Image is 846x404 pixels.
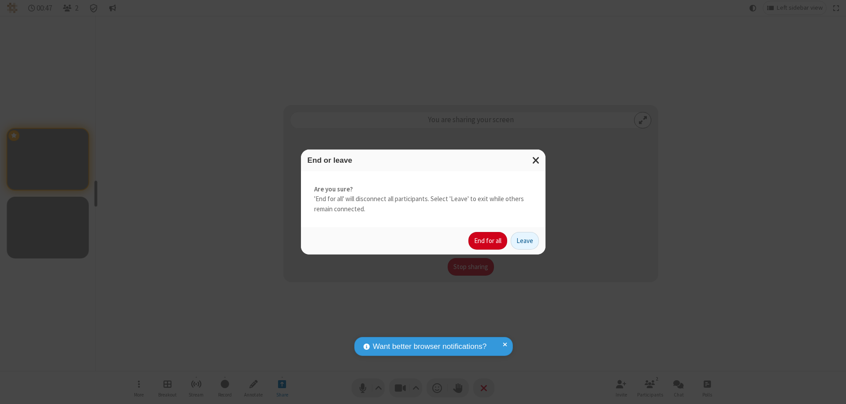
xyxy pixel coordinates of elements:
[308,156,539,165] h3: End or leave
[301,171,545,228] div: 'End for all' will disconnect all participants. Select 'Leave' to exit while others remain connec...
[373,341,486,352] span: Want better browser notifications?
[527,150,545,171] button: Close modal
[468,232,507,250] button: End for all
[511,232,539,250] button: Leave
[314,184,532,195] strong: Are you sure?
